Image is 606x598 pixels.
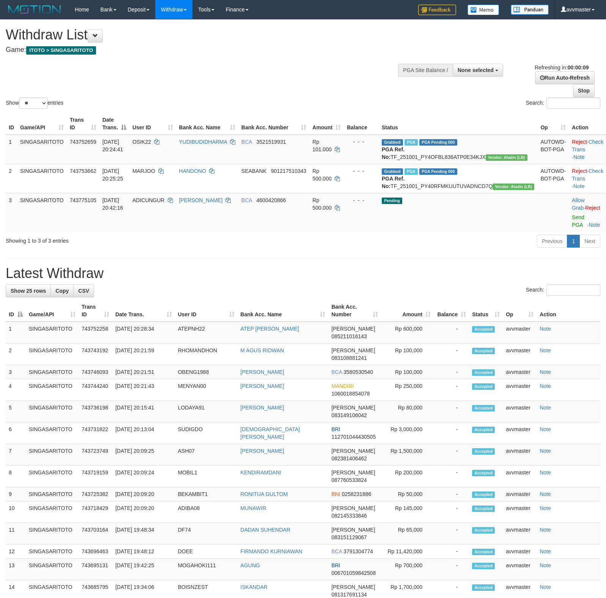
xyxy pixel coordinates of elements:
td: 13 [6,559,26,580]
td: - [434,379,469,401]
td: TF_251001_PY40RFMKUUTUVADNCD7Q [379,164,537,193]
td: [DATE] 20:09:25 [112,444,175,466]
span: Accepted [472,563,495,569]
span: Rp 500.000 [312,168,332,182]
td: Rp 100,000 [381,344,434,365]
div: PGA Site Balance / [398,64,453,77]
label: Show entries [6,97,63,109]
span: Copy 083151129067 to clipboard [331,534,367,540]
td: 8 [6,466,26,487]
label: Search: [526,97,600,109]
a: Note [540,347,551,353]
td: - [434,322,469,344]
span: Accepted [472,427,495,433]
td: [DATE] 19:48:34 [112,523,175,545]
td: - [434,545,469,559]
span: [DATE] 20:24:41 [102,139,123,152]
td: avvmaster [503,559,537,580]
td: - [434,466,469,487]
td: LODAYA91 [175,401,238,422]
a: KENDIRAMDANI [241,469,281,476]
span: Vendor URL: https://dashboard.q2checkout.com/secure [493,184,534,190]
a: RONITUA GULTOM [241,491,288,497]
span: Accepted [472,549,495,555]
th: Date Trans.: activate to sort column descending [99,113,129,135]
a: Note [540,383,551,389]
td: RHOMANDHON [175,344,238,365]
td: Rp 3,000,000 [381,422,434,444]
a: HANDONO [179,168,206,174]
span: [DATE] 20:42:16 [102,197,123,211]
td: [DATE] 19:42:25 [112,559,175,580]
span: Copy 3791304774 to clipboard [343,548,373,554]
span: Marked by avvmaster [405,168,418,175]
span: Refreshing in: [535,64,589,71]
span: None selected [458,67,494,73]
span: Copy 082381406462 to clipboard [331,455,367,461]
a: Note [540,527,551,533]
img: MOTION_logo.png [6,4,63,15]
span: 743752659 [70,139,96,145]
span: BRI [331,562,340,568]
th: Trans ID: activate to sort column ascending [79,300,112,322]
select: Showentries [19,97,47,109]
a: [PERSON_NAME] [241,448,284,454]
a: [PERSON_NAME] [241,369,284,375]
th: Status: activate to sort column ascending [469,300,503,322]
td: avvmaster [503,344,537,365]
a: CSV [73,284,94,297]
a: Note [540,369,551,375]
a: Note [540,491,551,497]
td: 5 [6,401,26,422]
td: - [434,501,469,523]
td: 1 [6,135,17,164]
td: Rp 1,500,000 [381,444,434,466]
td: SINGASARITOTO [26,545,79,559]
td: SINGASARITOTO [17,164,67,193]
td: SINGASARITOTO [17,135,67,164]
td: MOBIL1 [175,466,238,487]
a: Note [540,405,551,411]
span: Grabbed [382,168,403,175]
a: [PERSON_NAME] [241,383,284,389]
td: [DATE] 20:28:34 [112,322,175,344]
label: Search: [526,284,600,296]
span: Accepted [472,491,495,498]
td: SINGASARITOTO [26,422,79,444]
td: Rp 250,000 [381,379,434,401]
td: avvmaster [503,523,537,545]
th: Bank Acc. Name: activate to sort column ascending [238,300,329,322]
div: - - - [347,138,376,146]
a: [PERSON_NAME] [241,405,284,411]
a: Note [573,183,585,189]
span: ITOTO > SINGASARITOTO [26,46,96,55]
td: [DATE] 20:09:20 [112,501,175,523]
td: - [434,365,469,379]
a: Previous [537,235,567,248]
td: 1 [6,322,26,344]
span: BRI [331,426,340,432]
a: Send PGA [572,214,584,228]
td: Rp 145,000 [381,501,434,523]
td: 743718429 [79,501,112,523]
a: Copy [50,284,74,297]
a: Check Trans [572,168,603,182]
strong: 00:00:09 [567,64,589,71]
td: Rp 80,000 [381,401,434,422]
a: AGUNG [241,562,260,568]
span: BNI [331,491,340,497]
span: Accepted [472,383,495,390]
td: - [434,523,469,545]
td: [DATE] 20:09:20 [112,487,175,501]
span: [PERSON_NAME] [331,505,375,511]
span: Rp 500.000 [312,197,332,211]
th: User ID: activate to sort column ascending [129,113,176,135]
h1: Latest Withdraw [6,266,600,281]
a: Note [589,222,600,228]
th: Game/API: activate to sort column ascending [26,300,79,322]
td: avvmaster [503,379,537,401]
a: Reject [585,205,600,211]
span: · [572,197,585,211]
span: Copy 4600420866 to clipboard [257,197,286,203]
span: BCA [331,548,342,554]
